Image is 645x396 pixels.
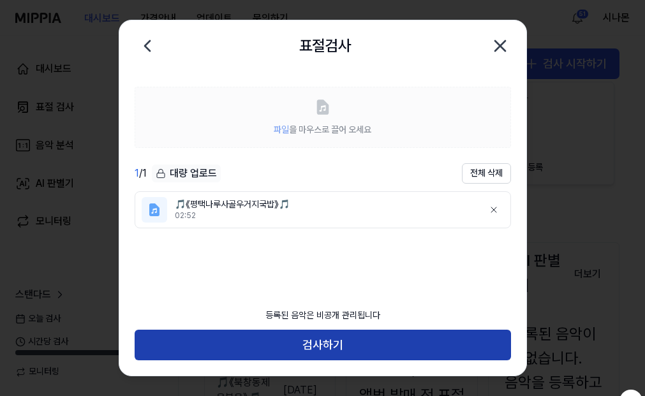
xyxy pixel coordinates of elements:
[152,165,221,182] div: 대량 업로드
[152,165,221,183] button: 대량 업로드
[258,302,388,330] div: 등록된 음악은 비공개 관리됩니다
[175,210,473,221] div: 02:52
[299,34,352,58] h2: 표절검사
[135,166,147,181] div: / 1
[274,124,289,135] span: 파일
[462,163,511,184] button: 전체 삭제
[175,198,473,211] div: 🎵《평택나루사골우거지국밥》🎵
[135,330,511,360] button: 검사하기
[135,167,139,179] span: 1
[274,124,371,135] span: 을 마우스로 끌어 오세요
